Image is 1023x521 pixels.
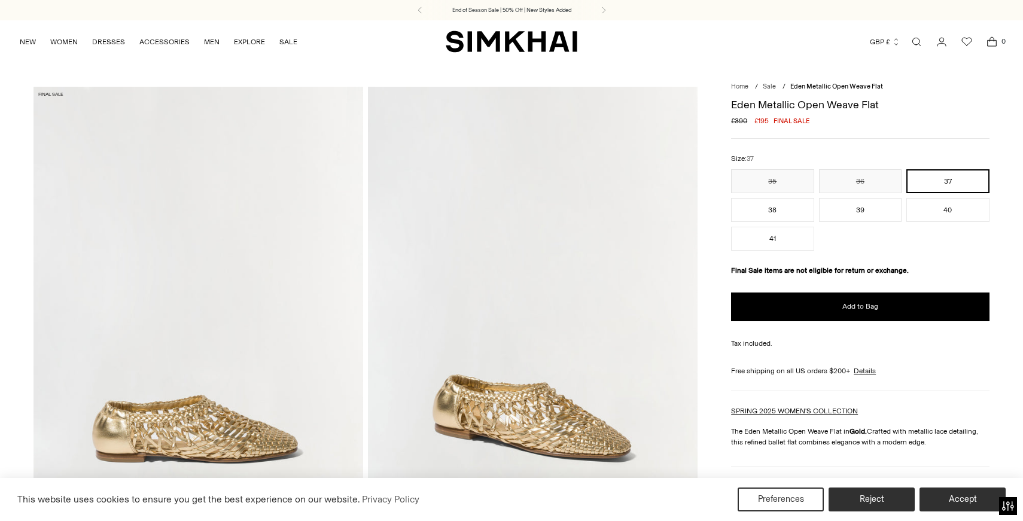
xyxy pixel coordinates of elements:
a: Sale [763,83,776,90]
button: 39 [819,198,902,222]
a: NEW [20,29,36,55]
a: MEN [204,29,220,55]
a: SIMKHAI [446,30,577,53]
div: / [783,82,785,92]
a: EXPLORE [234,29,265,55]
nav: breadcrumbs [731,82,989,92]
button: GBP £ [870,29,900,55]
a: Home [731,83,748,90]
button: 40 [906,198,989,222]
a: Go to the account page [930,30,954,54]
a: WOMEN [50,29,78,55]
a: Details [854,365,876,376]
button: 38 [731,198,814,222]
span: £195 [754,115,769,126]
a: SALE [279,29,297,55]
button: 37 [906,169,989,193]
span: This website uses cookies to ensure you get the best experience on our website. [17,493,360,505]
a: Open search modal [905,30,928,54]
a: SPRING 2025 WOMEN'S COLLECTION [731,407,858,415]
button: Add to Bag [731,293,989,321]
span: Add to Bag [842,301,878,312]
button: 35 [731,169,814,193]
strong: Final Sale items are not eligible for return or exchange. [731,266,909,275]
span: 0 [998,36,1009,47]
div: Tax included. [731,338,989,349]
label: Size: [731,153,754,164]
button: Preferences [738,488,824,511]
span: Eden Metallic Open Weave Flat [790,83,883,90]
strong: Gold. [850,427,867,435]
div: / [755,82,758,92]
button: Size & Fit [731,467,989,498]
a: Wishlist [955,30,979,54]
s: £390 [731,115,747,126]
h1: Eden Metallic Open Weave Flat [731,99,989,110]
a: Privacy Policy (opens in a new tab) [360,490,421,508]
div: Free shipping on all US orders $200+ [731,365,989,376]
button: 36 [819,169,902,193]
span: 37 [747,155,754,163]
button: Accept [920,488,1006,511]
a: DRESSES [92,29,125,55]
button: Reject [829,488,915,511]
iframe: Gorgias live chat messenger [963,465,1011,509]
a: Open cart modal [980,30,1004,54]
p: The Eden Metallic Open Weave Flat in Crafted with metallic lace detailing, this refined ballet fl... [731,426,989,447]
button: 41 [731,227,814,251]
a: ACCESSORIES [139,29,190,55]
